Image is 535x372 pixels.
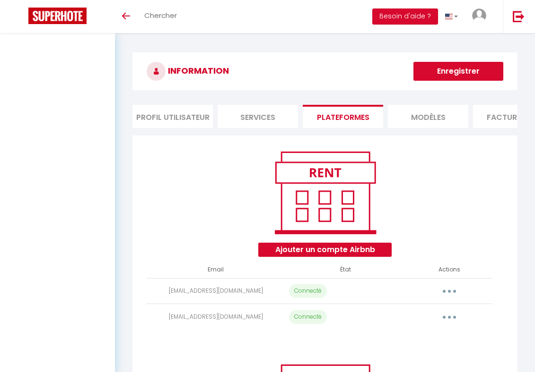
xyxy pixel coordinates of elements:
[132,105,213,128] li: Profil Utilisateur
[289,284,327,298] p: Connecté
[258,243,391,257] button: Ajouter un compte Airbnb
[285,262,406,278] th: État
[147,304,285,330] td: [EMAIL_ADDRESS][DOMAIN_NAME]
[218,105,298,128] li: Services
[265,147,386,238] img: rent.png
[472,8,486,23] img: ...
[289,310,327,324] p: Connecté
[144,10,177,20] span: Chercher
[303,105,383,128] li: Plateformes
[388,105,468,128] li: MODÈLES
[406,262,492,278] th: Actions
[372,8,438,25] button: Besoin d'aide ?
[413,62,503,81] button: Enregistrer
[132,52,517,90] h3: INFORMATION
[28,8,87,24] img: Super Booking
[147,262,285,278] th: Email
[513,10,525,22] img: logout
[147,278,285,304] td: [EMAIL_ADDRESS][DOMAIN_NAME]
